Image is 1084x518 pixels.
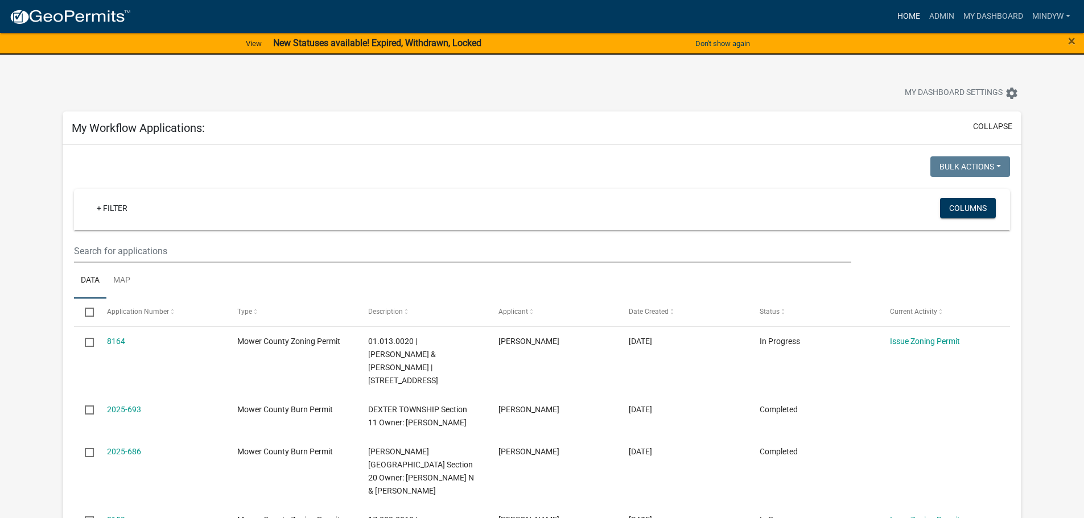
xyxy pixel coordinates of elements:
[760,447,798,456] span: Completed
[905,86,1003,100] span: My Dashboard Settings
[959,6,1028,27] a: My Dashboard
[368,308,403,316] span: Description
[890,337,960,346] a: Issue Zoning Permit
[96,299,226,326] datatable-header-cell: Application Number
[74,299,96,326] datatable-header-cell: Select
[890,308,937,316] span: Current Activity
[896,82,1028,104] button: My Dashboard Settingssettings
[498,405,559,414] span: Mindy Williamson
[498,308,528,316] span: Applicant
[107,308,169,316] span: Application Number
[488,299,618,326] datatable-header-cell: Applicant
[241,34,266,53] a: View
[498,337,559,346] span: Mindy Williamson
[1068,33,1075,49] span: ×
[107,447,141,456] a: 2025-686
[74,239,851,263] input: Search for applications
[498,447,559,456] span: Mindy Williamson
[88,198,137,218] a: + Filter
[618,299,748,326] datatable-header-cell: Date Created
[1068,34,1075,48] button: Close
[893,6,925,27] a: Home
[368,447,474,495] span: MARSHALL TOWNSHIP Section 20 Owner: NELSON GAILEN N & MARY
[629,405,652,414] span: 07/18/2025
[226,299,357,326] datatable-header-cell: Type
[107,405,141,414] a: 2025-693
[273,38,481,48] strong: New Statuses available! Expired, Withdrawn, Locked
[629,308,669,316] span: Date Created
[973,121,1012,132] button: collapse
[749,299,879,326] datatable-header-cell: Status
[106,263,137,299] a: Map
[629,447,652,456] span: 07/14/2025
[925,6,959,27] a: Admin
[357,299,487,326] datatable-header-cell: Description
[74,263,106,299] a: Data
[879,299,1009,326] datatable-header-cell: Current Activity
[237,447,333,456] span: Mower County Burn Permit
[368,337,438,384] span: 01.013.0020 | SATHRE KEVIN A & JILL J | 66765 140TH ST
[760,337,800,346] span: In Progress
[1005,86,1019,100] i: settings
[368,405,467,427] span: DEXTER TOWNSHIP Section 11 Owner: HOLST LEON
[629,337,652,346] span: 07/23/2025
[107,337,125,346] a: 8164
[237,337,340,346] span: Mower County Zoning Permit
[691,34,755,53] button: Don't show again
[930,156,1010,177] button: Bulk Actions
[1028,6,1075,27] a: mindyw
[237,405,333,414] span: Mower County Burn Permit
[237,308,252,316] span: Type
[760,405,798,414] span: Completed
[72,121,205,135] h5: My Workflow Applications:
[760,308,780,316] span: Status
[940,198,996,218] button: Columns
